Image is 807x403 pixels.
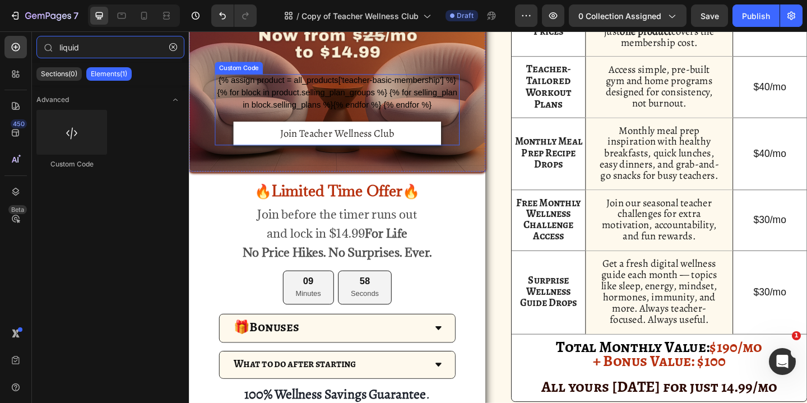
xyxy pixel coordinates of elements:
p: $30/mo [593,198,671,212]
button: 0 collection assigned [569,4,687,27]
strong: Surprise Wellness Guide Drops [360,263,422,303]
span: Copy of Teacher Wellness Club [302,10,419,22]
div: Custom Code [36,159,107,169]
div: 09 [116,265,143,278]
span: Save [701,11,719,21]
strong: Total Monthly Value: [400,332,567,354]
div: Publish [742,10,770,22]
strong: Bonuses [66,312,120,331]
strong: What to do after starting [48,354,182,369]
strong: All yours [DATE] for just 14.99/mo [383,375,640,397]
span: Monthly meal prep inspiration with healthy breakfasts, quick lunches, easy dinners, and grab-and-... [447,100,577,164]
strong: $190/mo [567,332,624,354]
span: Join our seasonal teacher challenges for extra motivation, accountability, and fun rewards. [449,179,574,230]
div: 58 [176,265,206,278]
button: Save [691,4,728,27]
p: 7 [73,9,78,22]
span: / [296,10,299,22]
span: 1 [792,331,801,340]
p: Elements(1) [91,70,127,78]
strong: + [439,347,448,369]
div: 450 [11,119,27,128]
span: Get a fresh digital wellness guide each month — topics like sleep, energy, mindset, hormones, imm... [448,245,574,321]
div: Beta [8,205,27,214]
strong: Free Monthly Wellness Challenge Access [356,179,426,230]
p: Seconds [176,278,206,292]
strong: No Price Hikes. No Surprises. Ever. [58,231,265,248]
iframe: Intercom live chat [769,348,796,375]
button: Publish [732,4,780,27]
p: $40/mo [593,54,671,68]
p: Minutes [116,278,143,292]
strong: For Life [191,211,238,228]
strong: Teacher-Tailored Workout Plans [366,33,416,86]
span: Access simple, pre-built gym and home programs designed for consistency, not burnout. [453,34,570,85]
button: 7 [4,4,84,27]
strong: Monthly Meal Prep Recipe Drops [354,112,428,152]
p: $30/mo [593,277,671,291]
p: Sections(0) [41,70,77,78]
span: 🎁 [48,312,120,331]
p: $40/mo [593,126,671,140]
strong: Bonus Value: $100 [451,347,584,369]
span: Toggle open [166,91,184,109]
input: Search Sections & Elements [36,36,184,58]
span: Draft [457,11,474,21]
span: 0 collection assigned [578,10,661,22]
span: Advanced [36,95,69,105]
div: Undo/Redo [211,4,257,27]
iframe: Design area [189,31,807,403]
